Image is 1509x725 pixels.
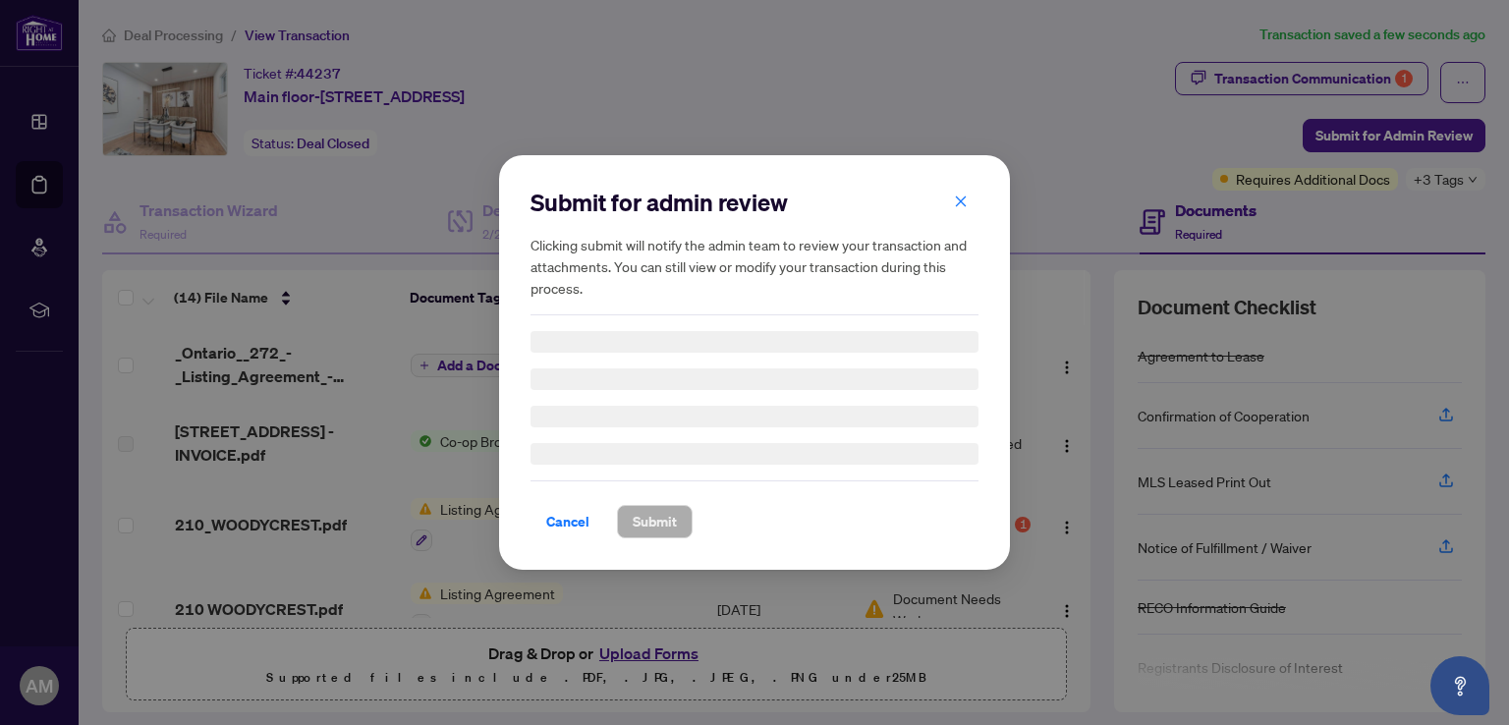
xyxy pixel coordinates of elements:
[954,195,968,208] span: close
[531,234,978,299] h5: Clicking submit will notify the admin team to review your transaction and attachments. You can st...
[617,505,693,538] button: Submit
[531,505,605,538] button: Cancel
[546,506,589,537] span: Cancel
[531,187,978,218] h2: Submit for admin review
[1430,656,1489,715] button: Open asap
